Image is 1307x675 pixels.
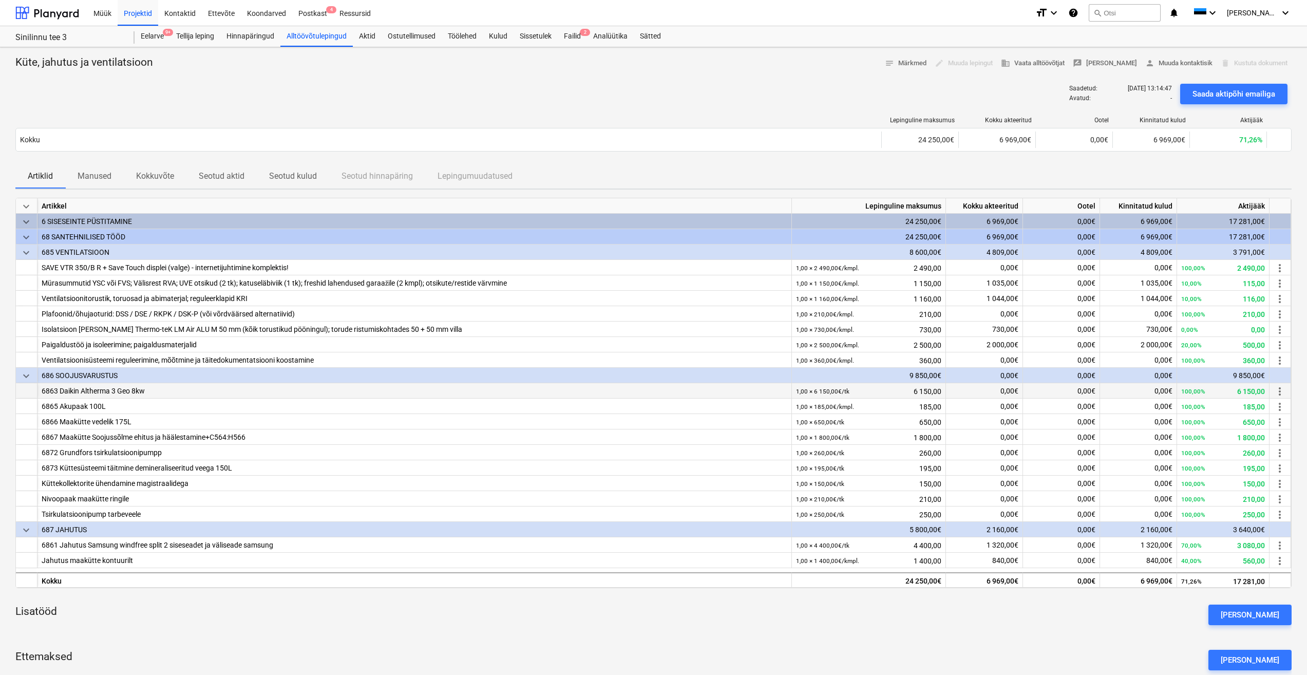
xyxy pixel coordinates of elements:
[42,260,787,275] div: SAVE VTR 350/B R + Save Touch displei (valge) - internetijuhtimine komplektis!
[1192,87,1275,101] div: Saada aktipõhi emailiga
[42,275,787,291] div: Mürasummutid YSC või FVS; Välisrest RVA; UVE otsikud (2 tk); katuseläbiviik (1 tk); freshid lahen...
[1181,357,1205,364] small: 100,00%
[220,26,280,47] a: Hinnapäringud
[987,279,1018,287] span: 1 035,00€
[42,306,787,322] div: Plafoonid/õhujaoturid: DSS / DSE / RKPK / DSK-P (või võrdväärsed alternatiivid)
[1274,308,1286,321] span: more_vert
[1154,464,1172,472] span: 0,00€
[792,198,946,214] div: Lepinguline maksumus
[1141,55,1217,71] button: Muuda kontaktisik
[1274,539,1286,552] span: more_vert
[1181,414,1265,430] div: 650,00
[42,522,787,537] div: 687 JAHUTUS
[997,55,1069,71] button: Vaata alltöövõtjat
[1154,418,1172,426] span: 0,00€
[796,445,941,461] div: 260,00
[796,265,859,272] small: 1,00 × 2 490,00€ / kmpl.
[1000,495,1018,503] span: 0,00€
[1077,495,1095,503] span: 0,00€
[1181,507,1265,522] div: 250,00
[946,368,1023,383] div: 0,00€
[1146,556,1172,565] span: 840,00€
[20,135,40,145] p: Kokku
[881,55,931,71] button: Märkmed
[1040,117,1109,124] div: Ootel
[796,357,854,364] small: 1,00 × 360,00€ / kmpl.
[170,26,220,47] div: Tellija leping
[1274,493,1286,505] span: more_vert
[1100,368,1177,383] div: 0,00€
[1077,556,1095,565] span: 0,00€
[1077,310,1095,318] span: 0,00€
[1181,280,1202,287] small: 10,00%
[634,26,667,47] div: Sätted
[796,460,941,476] div: 195,00
[1181,434,1205,441] small: 100,00%
[1073,58,1137,69] span: [PERSON_NAME]
[1221,608,1279,622] div: [PERSON_NAME]
[1154,402,1172,410] span: 0,00€
[20,247,32,259] span: keyboard_arrow_down
[1181,419,1205,426] small: 100,00%
[1141,541,1172,549] span: 1 320,00€
[796,465,844,472] small: 1,00 × 195,00€ / tk
[796,496,844,503] small: 1,00 × 210,00€ / tk
[987,541,1018,549] span: 1 320,00€
[514,26,558,47] div: Sissetulek
[796,383,941,399] div: 6 150,00
[796,476,941,492] div: 150,00
[1023,522,1100,537] div: 0,00€
[1077,264,1095,272] span: 0,00€
[1181,291,1265,307] div: 116,00
[796,399,941,415] div: 185,00
[587,26,634,47] a: Analüütika
[796,507,941,522] div: 250,00
[992,556,1018,565] span: 840,00€
[946,245,1023,260] div: 4 809,00€
[1023,245,1100,260] div: 0,00€
[1089,4,1161,22] button: Otsi
[1181,496,1205,503] small: 100,00%
[792,245,946,260] div: 8 600,00€
[1274,401,1286,413] span: more_vert
[987,294,1018,303] span: 1 044,00€
[42,429,787,445] div: 6867 Maakütte Soojussõlme ehitus ja häälestamine+C564:H566
[1023,214,1100,229] div: 0,00€
[382,26,442,47] a: Ostutellimused
[1274,447,1286,459] span: more_vert
[796,491,941,507] div: 210,00
[1274,416,1286,428] span: more_vert
[580,29,590,36] span: 2
[1000,510,1018,518] span: 0,00€
[999,136,1031,144] span: 6 969,00€
[1077,448,1095,457] span: 0,00€
[1077,541,1095,549] span: 0,00€
[946,229,1023,245] div: 6 969,00€
[1154,448,1172,457] span: 0,00€
[1279,7,1292,19] i: keyboard_arrow_down
[796,480,844,488] small: 1,00 × 150,00€ / tk
[37,198,792,214] div: Artikkel
[796,388,849,395] small: 1,00 × 6 150,00€ / tk
[1154,387,1172,395] span: 0,00€
[1181,537,1265,553] div: 3 080,00
[1069,55,1141,71] button: [PERSON_NAME]
[946,522,1023,537] div: 2 160,00€
[1077,279,1095,287] span: 0,00€
[1073,59,1082,68] span: rate_review
[42,291,787,306] div: Ventilatsioonitorustik, toruosad ja abimaterjal; reguleerklapid KRI
[1128,85,1172,93] p: [DATE] 13:14:47
[1181,403,1205,410] small: 100,00%
[1181,542,1202,549] small: 70,00%
[42,507,787,522] div: Tsirkulatsioonipump tarbeveele
[1194,117,1263,124] div: Aktijääk
[483,26,514,47] div: Kulud
[1177,198,1270,214] div: Aktijääk
[1181,306,1265,322] div: 210,00
[78,170,111,182] p: Manused
[1170,95,1172,103] p: -
[946,198,1023,214] div: Kokku akteeritud
[1181,275,1265,291] div: 115,00
[792,229,946,245] div: 24 250,00€
[28,170,53,182] p: Artiklid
